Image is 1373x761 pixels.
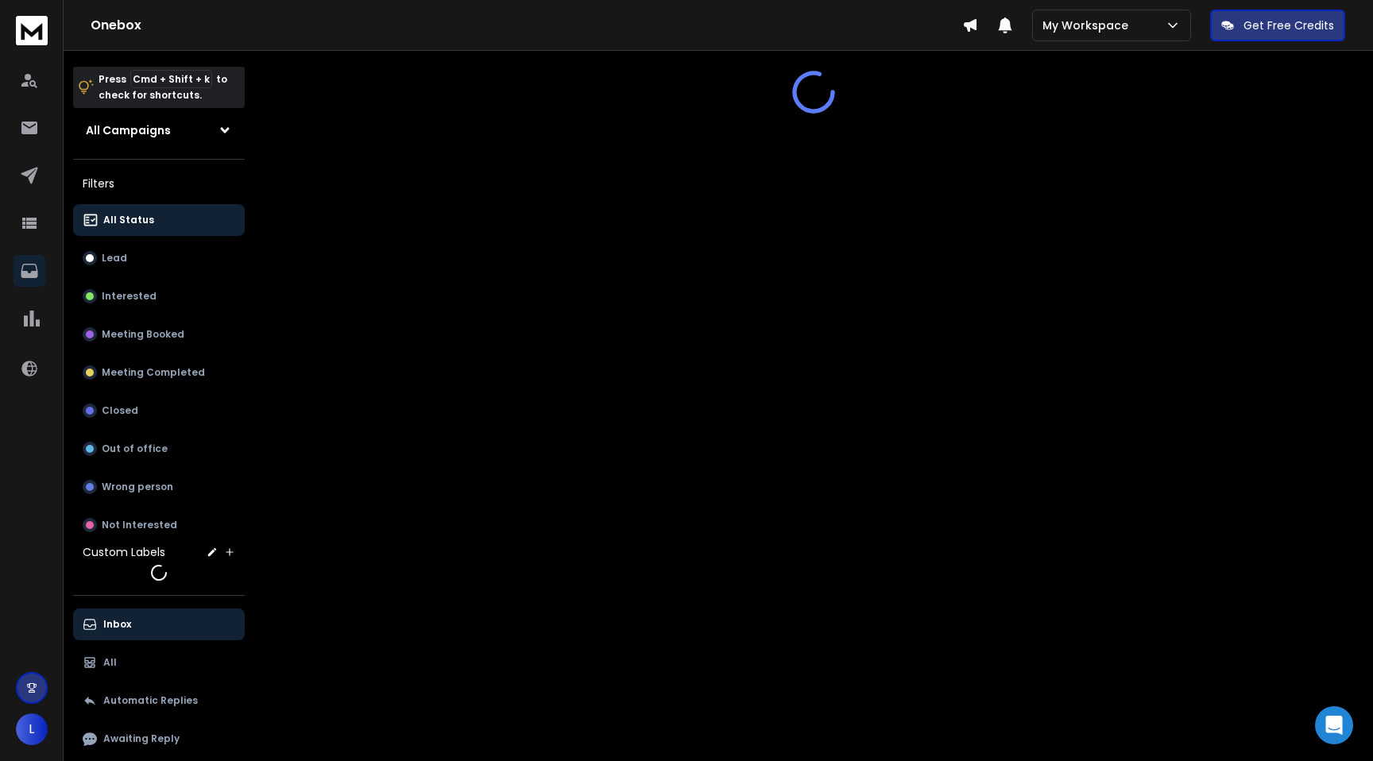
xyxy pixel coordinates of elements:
p: Inbox [103,618,131,631]
button: L [16,713,48,745]
span: Cmd + Shift + k [130,70,212,88]
button: Out of office [73,433,245,465]
button: Interested [73,280,245,312]
p: Meeting Booked [102,328,184,341]
img: logo [16,16,48,45]
h3: Filters [73,172,245,195]
button: Meeting Booked [73,319,245,350]
p: Out of office [102,442,168,455]
button: Inbox [73,608,245,640]
button: Get Free Credits [1210,10,1345,41]
p: All [103,656,117,669]
h1: All Campaigns [86,122,171,138]
p: Press to check for shortcuts. [99,71,227,103]
h3: Custom Labels [83,544,165,560]
p: My Workspace [1042,17,1135,33]
div: Open Intercom Messenger [1315,706,1353,744]
p: Not Interested [102,519,177,531]
button: Lead [73,242,245,274]
button: All Campaigns [73,114,245,146]
button: All [73,647,245,678]
p: Meeting Completed [102,366,205,379]
p: Awaiting Reply [103,732,180,745]
p: Interested [102,290,157,303]
p: Automatic Replies [103,694,198,707]
button: Awaiting Reply [73,723,245,755]
h1: Onebox [91,16,962,35]
button: Closed [73,395,245,427]
p: Get Free Credits [1243,17,1334,33]
p: Lead [102,252,127,265]
button: All Status [73,204,245,236]
p: Wrong person [102,481,173,493]
button: Meeting Completed [73,357,245,388]
button: Automatic Replies [73,685,245,717]
p: All Status [103,214,154,226]
button: Not Interested [73,509,245,541]
p: Closed [102,404,138,417]
button: Wrong person [73,471,245,503]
